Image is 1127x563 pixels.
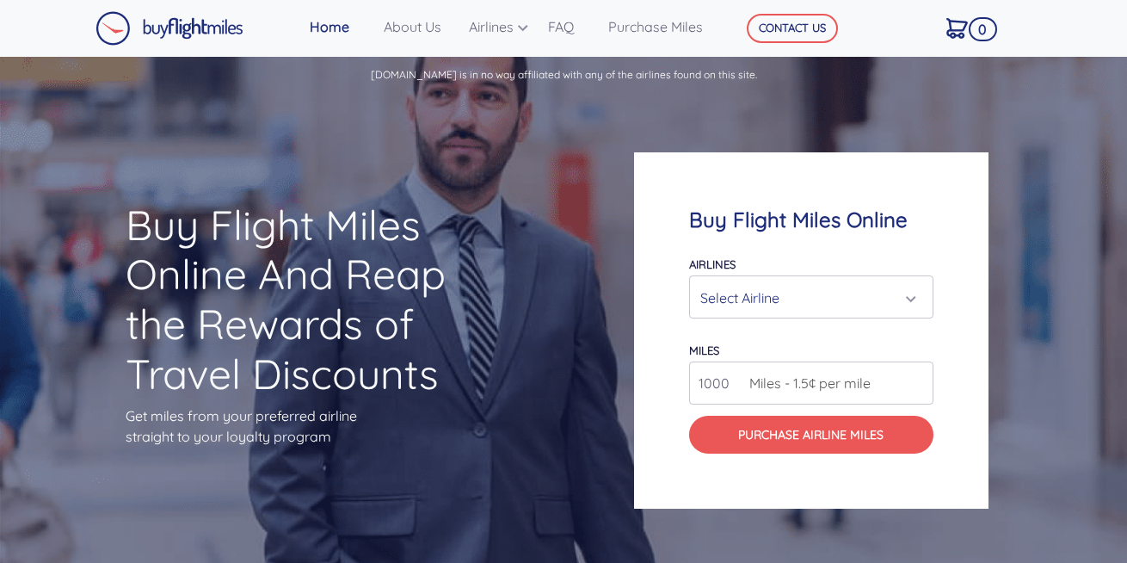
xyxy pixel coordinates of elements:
[689,275,933,319] button: Select Airline
[689,343,719,357] label: miles
[126,201,494,399] h1: Buy Flight Miles Online And Reap the Rewards of Travel Discounts
[741,373,871,393] span: Miles - 1.5¢ per mile
[689,257,736,271] label: Airlines
[95,7,243,50] a: Buy Flight Miles Logo
[689,207,933,232] h4: Buy Flight Miles Online
[126,405,494,447] p: Get miles from your preferred airline straight to your loyalty program
[377,9,462,44] a: About Us
[689,416,933,454] button: Purchase Airline Miles
[462,9,541,44] a: Airlines
[946,18,968,39] img: Cart
[969,17,997,41] span: 0
[95,11,243,46] img: Buy Flight Miles Logo
[939,9,992,46] a: 0
[747,14,838,43] button: CONTACT US
[303,9,377,44] a: Home
[700,281,912,314] div: Select Airline
[541,9,601,44] a: FAQ
[601,9,721,44] a: Purchase Miles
